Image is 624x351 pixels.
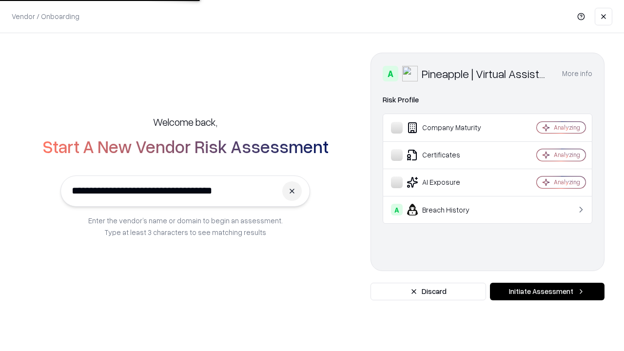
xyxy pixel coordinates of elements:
[88,214,283,238] p: Enter the vendor’s name or domain to begin an assessment. Type at least 3 characters to see match...
[383,66,398,81] div: A
[153,115,217,129] h5: Welcome back,
[490,283,604,300] button: Initiate Assessment
[383,94,592,106] div: Risk Profile
[391,149,507,161] div: Certificates
[391,176,507,188] div: AI Exposure
[12,11,79,21] p: Vendor / Onboarding
[391,122,507,134] div: Company Maturity
[370,283,486,300] button: Discard
[562,65,592,82] button: More info
[554,123,580,132] div: Analyzing
[402,66,418,81] img: Pineapple | Virtual Assistant Agency
[391,204,403,215] div: A
[422,66,550,81] div: Pineapple | Virtual Assistant Agency
[554,178,580,186] div: Analyzing
[42,136,329,156] h2: Start A New Vendor Risk Assessment
[391,204,507,215] div: Breach History
[554,151,580,159] div: Analyzing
